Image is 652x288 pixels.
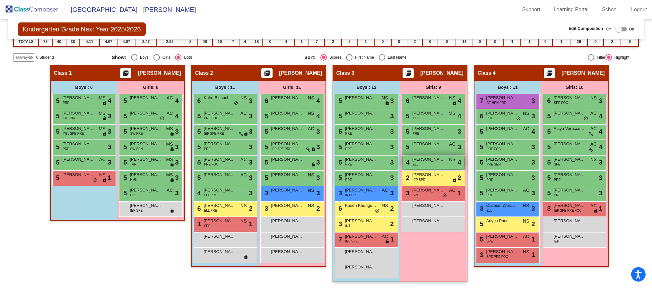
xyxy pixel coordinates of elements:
[240,156,247,163] span: AC
[382,95,388,101] span: NS
[546,128,551,135] span: 5
[263,97,268,104] span: 6
[308,172,314,178] span: NS
[249,96,252,106] span: 3
[531,173,535,182] span: 3
[196,97,201,104] span: 6
[130,131,143,136] span: SW PRE
[272,147,291,151] span: IEP SPE PRE
[337,174,342,181] span: 5
[629,26,634,32] span: On
[263,70,271,79] mat-icon: picture_as_pdf
[538,37,552,47] td: 0
[204,162,218,167] span: PRE FOC
[36,55,55,60] span: 0 Students
[531,127,535,136] span: 4
[167,95,173,101] span: AC
[345,95,377,101] span: [PERSON_NAME]
[308,125,314,132] span: AC
[554,100,568,105] span: SPE FOC
[584,116,588,121] span: do_not_disturb_alt
[108,127,111,136] span: 3
[130,125,162,132] span: [PERSON_NAME]-Log
[599,111,602,121] span: 4
[345,131,352,136] span: PRE
[333,81,400,94] div: Boys : 12
[352,55,374,60] div: First Name
[122,113,127,120] span: 5
[516,116,521,121] span: do_not_disturb_alt
[18,22,146,36] span: Kindergarten Grade Next Year 2025/2026
[457,173,461,182] span: 2
[108,111,111,121] span: 3
[531,142,535,152] span: 3
[271,95,303,101] span: [PERSON_NAME]
[63,116,77,121] span: EXT PRE
[112,55,126,60] span: Show:
[449,141,455,148] span: AC
[403,68,414,78] button: Print Students Details
[337,97,342,104] span: 5
[449,95,455,101] span: NS
[554,110,586,116] span: [PERSON_NAME]
[337,128,342,135] span: 5
[400,81,467,94] div: Girls: 9
[175,127,178,136] span: 3
[51,81,117,94] div: Boys : 6
[523,125,529,132] span: AC
[63,100,70,105] span: PRE
[438,37,456,47] td: 0
[486,125,518,132] span: [PERSON_NAME]
[63,125,95,132] span: [PERSON_NAME]
[404,143,410,150] span: 5
[554,156,586,163] span: [PERSON_NAME]
[554,172,586,178] span: [PERSON_NAME]
[404,128,410,135] span: 5
[308,110,314,117] span: NS
[597,4,623,15] a: School
[196,159,201,166] span: 5
[213,37,227,47] td: 19
[166,156,173,163] span: MS
[263,113,268,120] span: 5
[390,142,394,152] span: 3
[486,172,518,178] span: [PERSON_NAME]
[175,157,178,167] span: 3
[404,113,410,120] span: 5
[413,162,419,167] span: ELL
[263,174,268,181] span: 5
[546,97,551,104] span: 6
[345,162,352,167] span: PRE
[195,70,213,76] span: Class 2
[612,55,630,60] div: Highlight
[102,101,107,106] span: lock
[504,37,521,47] td: 1
[449,110,456,117] span: MS
[249,111,252,121] span: 3
[621,37,639,47] td: 6
[244,131,248,137] span: lock
[337,113,342,120] span: 5
[345,156,377,163] span: [PERSON_NAME]
[263,143,268,150] span: 5
[271,141,303,147] span: [PERSON_NAME]
[122,128,127,135] span: 5
[391,37,407,47] td: 0
[261,68,273,78] button: Print Students Details
[357,37,374,47] td: 1
[544,68,555,78] button: Print Students Details
[606,26,612,32] span: Off
[170,131,174,137] span: lock
[271,172,303,178] span: [PERSON_NAME]
[531,157,535,167] span: 3
[227,37,239,47] td: 7
[457,157,461,167] span: 4
[413,141,445,147] span: [PERSON_NAME] (Izzy) Paradise
[196,143,201,150] span: 5
[308,95,314,101] span: NS
[262,37,278,47] td: 0
[263,128,268,135] span: 5
[452,101,457,106] span: lock
[108,96,111,106] span: 4
[413,125,445,132] span: [PERSON_NAME]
